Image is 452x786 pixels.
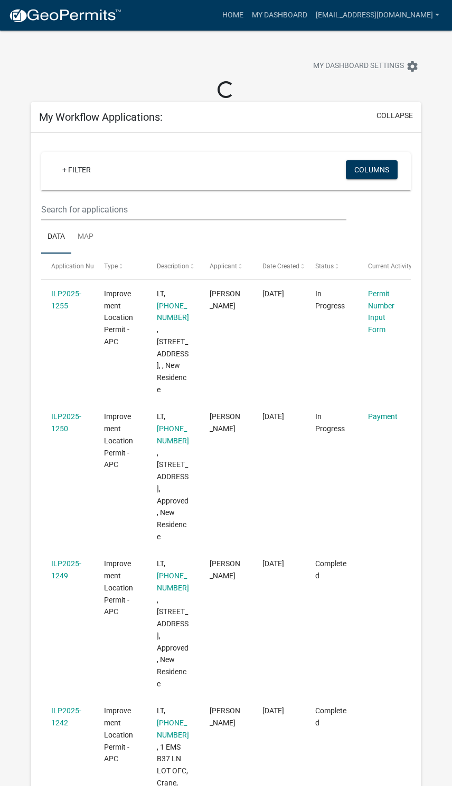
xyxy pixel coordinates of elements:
[41,199,347,220] input: Search for applications
[157,302,189,322] a: [PHONE_NUMBER]
[315,559,346,580] span: Completed
[312,5,444,25] a: [EMAIL_ADDRESS][DOMAIN_NAME]
[210,559,240,580] span: John Crane
[315,412,345,433] span: In Progress
[252,254,305,279] datatable-header-cell: Date Created
[104,706,133,763] span: Improvement Location Permit - APC
[315,706,346,727] span: Completed
[368,263,412,270] span: Current Activity
[157,289,189,394] span: LT, 005-113-026, 1 EMS B37 LN LOT OFC, Crane, ILP2025-1255, , New Residence
[71,220,100,254] a: Map
[157,559,189,688] span: LT, 005-113-026, 1 EMS B37 LN LOT OFC, Crane, ILP2025-1249, Approved, New Residence
[315,263,334,270] span: Status
[157,571,189,592] a: [PHONE_NUMBER]
[313,60,404,73] span: My Dashboard Settings
[248,5,312,25] a: My Dashboard
[104,289,133,346] span: Improvement Location Permit - APC
[157,412,189,541] span: LT, 005-113-026, 1 EMS B37 LN LOT OFC, Crane, ILP2025-1250, Approved, New Residence
[200,254,252,279] datatable-header-cell: Applicant
[376,110,413,121] button: collapse
[262,263,299,270] span: Date Created
[104,263,118,270] span: Type
[157,719,189,739] a: [PHONE_NUMBER]
[218,5,248,25] a: Home
[157,263,189,270] span: Description
[104,412,133,469] span: Improvement Location Permit - APC
[368,289,394,334] a: Permit Number Input Form
[210,412,240,433] span: John Crane
[51,559,81,580] a: ILP2025-1249
[210,706,240,727] span: John Crane
[39,111,163,123] h5: My Workflow Applications:
[54,160,99,179] a: + Filter
[41,220,71,254] a: Data
[94,254,147,279] datatable-header-cell: Type
[104,559,133,616] span: Improvement Location Permit - APC
[315,289,345,310] span: In Progress
[346,160,398,179] button: Columns
[51,412,81,433] a: ILP2025-1250
[51,263,109,270] span: Application Number
[305,254,358,279] datatable-header-cell: Status
[51,289,81,310] a: ILP2025-1255
[157,424,189,445] a: [PHONE_NUMBER]
[368,412,398,421] a: Payment
[358,254,411,279] datatable-header-cell: Current Activity
[406,60,419,73] i: settings
[147,254,200,279] datatable-header-cell: Description
[51,706,81,727] a: ILP2025-1242
[305,56,427,76] button: My Dashboard Settingssettings
[210,289,240,310] span: John Crane
[262,706,284,715] span: 10/02/2025
[210,263,237,270] span: Applicant
[262,412,284,421] span: 10/03/2025
[41,254,94,279] datatable-header-cell: Application Number
[262,289,284,298] span: 10/03/2025
[262,559,284,568] span: 10/03/2025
